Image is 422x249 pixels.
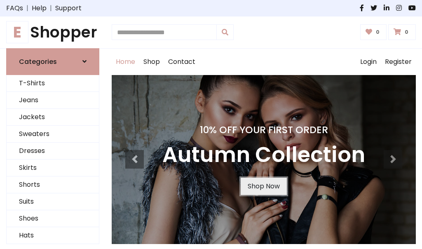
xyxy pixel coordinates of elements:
[388,24,416,40] a: 0
[381,49,416,75] a: Register
[19,58,57,66] h6: Categories
[7,92,99,109] a: Jeans
[241,178,287,195] a: Shop Now
[7,227,99,244] a: Hats
[47,3,55,13] span: |
[7,176,99,193] a: Shorts
[356,49,381,75] a: Login
[55,3,82,13] a: Support
[23,3,32,13] span: |
[7,143,99,160] a: Dresses
[32,3,47,13] a: Help
[403,28,410,36] span: 0
[360,24,387,40] a: 0
[7,193,99,210] a: Suits
[7,210,99,227] a: Shoes
[164,49,199,75] a: Contact
[112,49,139,75] a: Home
[139,49,164,75] a: Shop
[162,142,365,168] h3: Autumn Collection
[6,23,99,42] a: EShopper
[374,28,382,36] span: 0
[7,75,99,92] a: T-Shirts
[162,124,365,136] h4: 10% Off Your First Order
[7,160,99,176] a: Skirts
[6,23,99,42] h1: Shopper
[6,48,99,75] a: Categories
[7,126,99,143] a: Sweaters
[6,3,23,13] a: FAQs
[7,109,99,126] a: Jackets
[6,21,28,43] span: E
